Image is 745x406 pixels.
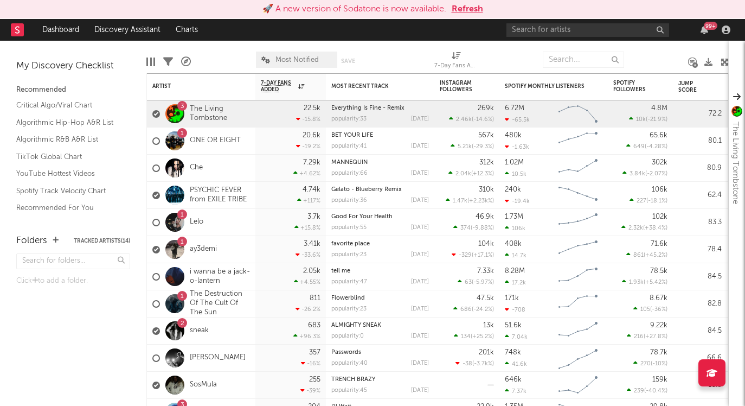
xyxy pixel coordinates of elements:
div: 53.8 [678,379,722,392]
div: Folders [16,234,47,248]
span: -2.07 % [647,171,666,177]
span: 3.84k [630,171,645,177]
span: 1.93k [629,280,644,286]
span: 2.46k [456,117,472,123]
div: +4.62 % [293,170,320,177]
div: 17.2k [505,279,526,286]
div: popularity: 55 [331,225,367,231]
span: +2.23k % [469,198,492,204]
div: -65.5k [505,116,530,123]
a: TikTok Global Chart [16,151,119,163]
div: popularity: 23 [331,252,367,258]
div: 1.02M [505,159,524,166]
div: 80.1 [678,135,722,148]
input: Search... [543,52,624,68]
a: [PERSON_NAME] [190,353,246,363]
div: 8.67k [650,295,667,302]
div: +117 % [297,197,320,204]
span: -14.6 % [473,117,492,123]
span: 374 [460,225,471,231]
div: ( ) [633,306,667,313]
svg: Chart title [554,100,602,128]
div: 14.7k [505,252,526,259]
div: 9.22k [650,322,667,329]
div: 46.9k [476,213,494,220]
div: Edit Columns [146,46,155,78]
div: Filters [163,46,173,78]
a: BET YOUR LIFE [331,132,373,138]
svg: Chart title [554,155,602,182]
div: 3.7k [307,213,320,220]
span: 649 [633,144,645,150]
div: 748k [505,349,521,356]
div: 99 + [704,22,717,30]
input: Search for artists [506,23,669,37]
div: 811 [310,295,320,302]
div: [DATE] [411,252,429,258]
a: The Living Tombstone [190,105,250,123]
span: 105 [640,307,650,313]
div: 4.74k [303,186,320,193]
a: Passwords [331,350,361,356]
span: 239 [634,388,644,394]
svg: Chart title [554,290,602,318]
div: ( ) [451,143,494,150]
a: Recommended For You [16,202,119,214]
div: [DATE] [411,170,429,176]
span: 7-Day Fans Added [261,80,296,93]
div: [DATE] [411,143,429,149]
a: Algorithmic Hip-Hop A&R List [16,117,119,129]
div: ( ) [449,116,494,123]
div: 7.33k [477,268,494,275]
div: 72.2 [678,107,722,120]
div: 171k [505,295,519,302]
div: 62.4 [678,189,722,202]
div: [DATE] [411,333,429,339]
a: Che [190,163,203,173]
a: Discovery Assistant [87,19,168,41]
div: ( ) [627,387,667,394]
span: 2.04k [455,171,471,177]
span: 270 [640,361,651,367]
div: 106k [652,186,667,193]
button: 99+ [701,26,708,34]
div: Recommended [16,84,130,97]
div: 🚀 A new version of Sodatone is now available. [262,3,446,16]
a: tell me [331,268,350,274]
span: 63 [465,280,472,286]
div: 10.5k [505,170,526,177]
svg: Chart title [554,263,602,290]
a: favorite place [331,241,370,247]
div: 201k [479,349,494,356]
div: 83.3 [678,216,722,229]
button: Save [341,58,355,64]
div: 51.6k [505,322,522,329]
div: +96.3 % [293,333,320,340]
div: 269k [478,105,494,112]
span: -40.4 % [646,388,666,394]
div: popularity: 40 [331,360,368,366]
span: +27.8 % [645,334,666,340]
div: -39 % [300,387,320,394]
span: -24.2 % [473,307,492,313]
div: 84.5 [678,270,722,283]
div: ( ) [453,224,494,231]
div: 312k [479,159,494,166]
div: 7.37k [505,388,526,395]
div: 6.72M [505,105,524,112]
div: 8.28M [505,268,525,275]
div: 104k [478,240,494,248]
div: Good For Your Health [331,214,429,220]
div: Everything Is Fine - Remix [331,105,429,111]
div: -33.6 % [296,251,320,258]
div: TRENCH BRAZY [331,377,429,383]
div: +4.55 % [294,278,320,286]
div: ( ) [454,333,494,340]
span: +25.2 % [472,334,492,340]
div: Click to add a folder. [16,275,130,288]
div: Instagram Followers [440,80,478,93]
div: Gelato - Blueberry Remix [331,187,429,193]
div: [DATE] [411,198,429,204]
div: 13k [483,322,494,329]
a: Dashboard [35,19,87,41]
